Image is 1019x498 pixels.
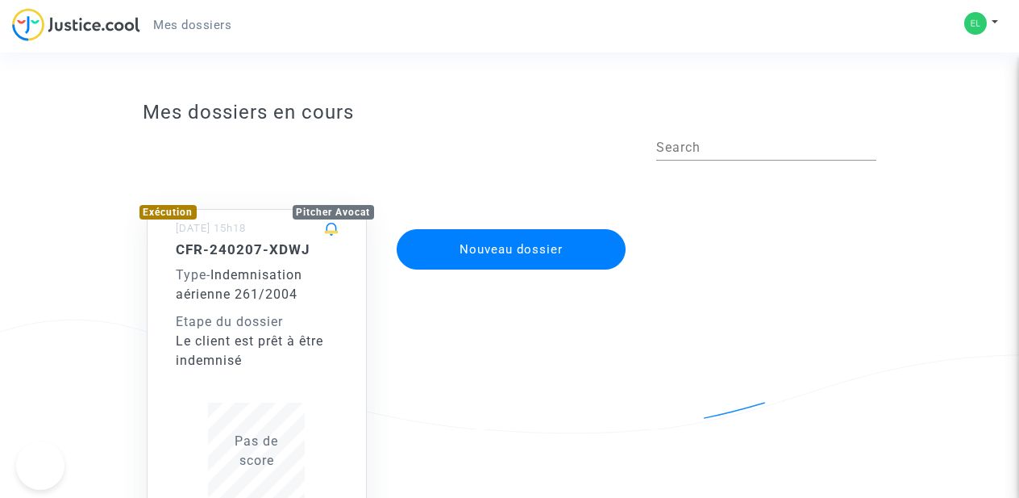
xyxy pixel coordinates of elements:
div: Pitcher Avocat [293,205,375,220]
span: Indemnisation aérienne 261/2004 [176,267,302,302]
span: Mes dossiers [153,18,231,32]
span: Pas de score [235,433,278,468]
span: Type [176,267,206,282]
h5: CFR-240207-XDWJ [176,241,339,257]
img: 62cbc80f18067079f9f2b877cdaabf6c [964,12,987,35]
span: - [176,267,210,282]
a: Nouveau dossier [395,219,627,234]
div: Le client est prêt à être indemnisé [176,332,339,370]
h3: Mes dossiers en cours [143,101,877,124]
div: Etape du dossier [176,312,339,332]
small: [DATE] 15h18 [176,222,246,234]
a: Mes dossiers [140,13,244,37]
iframe: Help Scout Beacon - Open [16,442,64,490]
div: Exécution [139,205,198,220]
button: Nouveau dossier [397,229,626,270]
img: jc-logo.svg [12,8,140,41]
